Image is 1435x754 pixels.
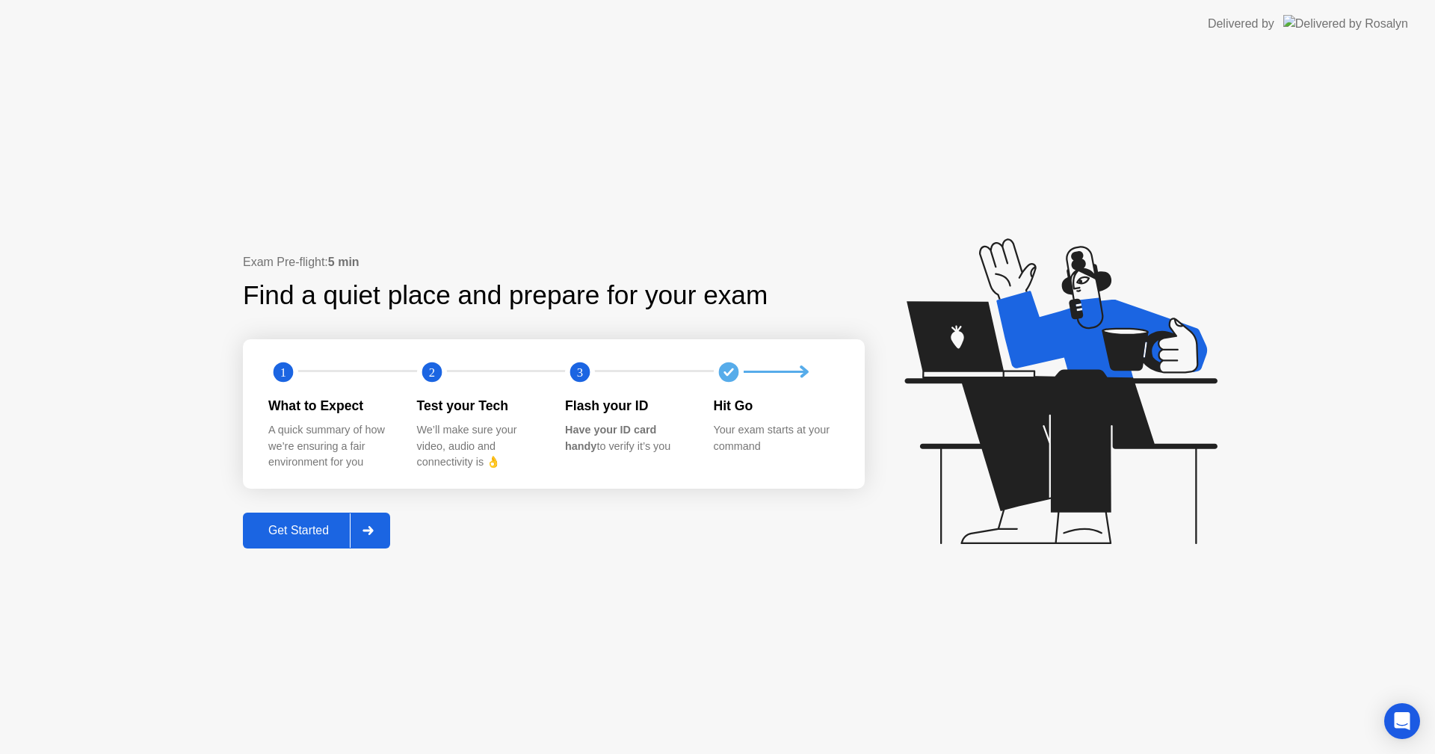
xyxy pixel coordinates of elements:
div: What to Expect [268,396,393,415]
div: Your exam starts at your command [714,422,839,454]
div: Exam Pre-flight: [243,253,865,271]
div: Open Intercom Messenger [1384,703,1420,739]
text: 3 [577,365,583,379]
b: 5 min [328,256,359,268]
img: Delivered by Rosalyn [1283,15,1408,32]
div: Flash your ID [565,396,690,415]
div: to verify it’s you [565,422,690,454]
div: Get Started [247,524,350,537]
button: Get Started [243,513,390,548]
div: Delivered by [1208,15,1274,33]
text: 1 [280,365,286,379]
div: Hit Go [714,396,839,415]
text: 2 [428,365,434,379]
b: Have your ID card handy [565,424,656,452]
div: Test your Tech [417,396,542,415]
div: A quick summary of how we’re ensuring a fair environment for you [268,422,393,471]
div: We’ll make sure your video, audio and connectivity is 👌 [417,422,542,471]
div: Find a quiet place and prepare for your exam [243,276,770,315]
